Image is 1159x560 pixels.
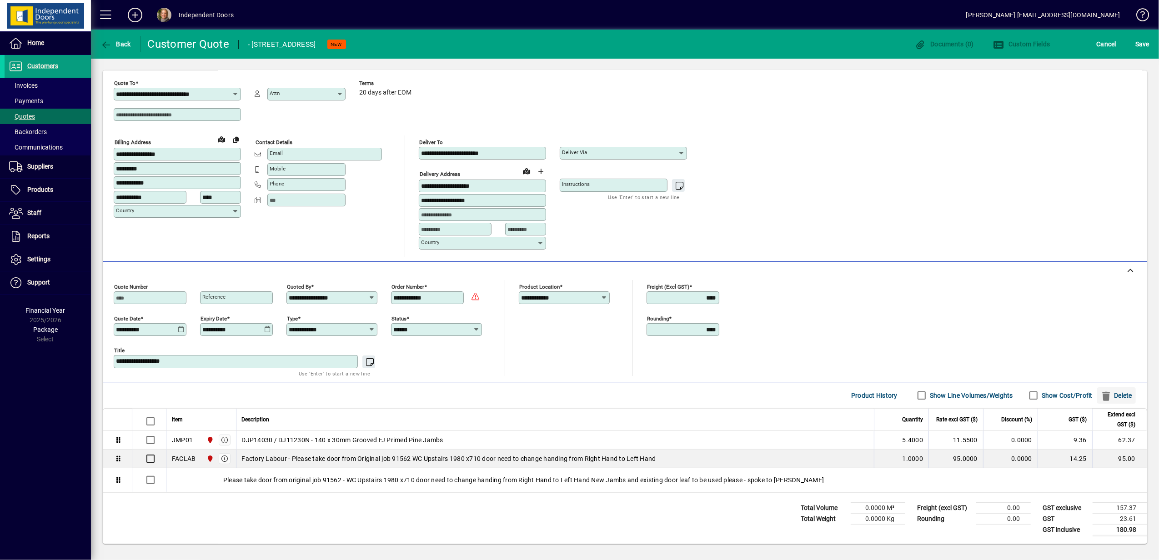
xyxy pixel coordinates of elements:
[562,149,587,155] mat-label: Deliver via
[1135,40,1139,48] span: S
[120,7,150,23] button: Add
[1129,2,1148,31] a: Knowledge Base
[5,202,91,225] a: Staff
[1135,37,1149,51] span: ave
[562,181,590,187] mat-label: Instructions
[903,435,923,445] span: 5.4000
[172,435,193,445] div: JMP01
[1093,502,1147,513] td: 157.37
[647,283,689,290] mat-label: Freight (excl GST)
[114,80,135,86] mat-label: Quote To
[270,165,286,172] mat-label: Mobile
[936,415,978,425] span: Rate excl GST ($)
[1098,410,1135,430] span: Extend excl GST ($)
[5,225,91,248] a: Reports
[903,454,923,463] span: 1.0000
[26,307,65,314] span: Financial Year
[902,415,923,425] span: Quantity
[1069,415,1087,425] span: GST ($)
[419,139,443,145] mat-label: Deliver To
[1092,450,1147,468] td: 95.00
[983,450,1038,468] td: 0.0000
[9,113,35,120] span: Quotes
[91,36,141,52] app-page-header-button: Back
[534,164,548,179] button: Choose address
[5,155,91,178] a: Suppliers
[9,82,38,89] span: Invoices
[27,209,41,216] span: Staff
[1093,524,1147,535] td: 180.98
[976,502,1031,513] td: 0.00
[991,36,1053,52] button: Custom Fields
[851,513,905,524] td: 0.0000 Kg
[391,315,406,321] mat-label: Status
[179,8,234,22] div: Independent Doors
[202,294,226,300] mat-label: Reference
[966,8,1120,22] div: [PERSON_NAME] [EMAIL_ADDRESS][DOMAIN_NAME]
[519,164,534,178] a: View on map
[9,144,63,151] span: Communications
[5,124,91,140] a: Backorders
[27,62,58,70] span: Customers
[1038,431,1092,450] td: 9.36
[27,186,53,193] span: Products
[33,326,58,333] span: Package
[5,32,91,55] a: Home
[229,132,243,147] button: Copy to Delivery address
[5,78,91,93] a: Invoices
[166,468,1147,492] div: Please take door from original job 91562 - WC Upstairs 1980 x710 door need to change handing from...
[928,391,1013,400] label: Show Line Volumes/Weights
[1094,36,1119,52] button: Cancel
[287,315,298,321] mat-label: Type
[976,513,1031,524] td: 0.00
[421,239,439,245] mat-label: Country
[1092,431,1147,450] td: 62.37
[5,248,91,271] a: Settings
[647,315,669,321] mat-label: Rounding
[242,415,270,425] span: Description
[27,255,50,263] span: Settings
[9,128,47,135] span: Backorders
[1038,524,1093,535] td: GST inclusive
[242,454,656,463] span: Factory Labour - Please take door from Original job 91562 WC Upstairs 1980 x710 door need to chan...
[608,192,680,202] mat-hint: Use 'Enter' to start a new line
[519,283,560,290] mat-label: Product location
[1038,513,1093,524] td: GST
[331,41,342,47] span: NEW
[270,150,283,156] mat-label: Email
[116,207,134,214] mat-label: Country
[27,279,50,286] span: Support
[204,454,215,464] span: Christchurch
[27,39,44,46] span: Home
[9,97,43,105] span: Payments
[100,40,131,48] span: Back
[5,179,91,201] a: Products
[27,163,53,170] span: Suppliers
[114,283,148,290] mat-label: Quote number
[359,89,411,96] span: 20 days after EOM
[934,435,978,445] div: 11.5500
[851,388,898,403] span: Product History
[851,502,905,513] td: 0.0000 M³
[848,387,901,404] button: Product History
[299,368,370,379] mat-hint: Use 'Enter' to start a new line
[913,36,976,52] button: Documents (0)
[204,435,215,445] span: Christchurch
[1097,387,1140,404] app-page-header-button: Delete selection
[1097,37,1117,51] span: Cancel
[114,315,140,321] mat-label: Quote date
[242,435,443,445] span: DJP14030 / DJ11230N - 140 x 30mm Grooved FJ Primed Pine Jambs
[796,513,851,524] td: Total Weight
[1101,388,1132,403] span: Delete
[27,232,50,240] span: Reports
[5,271,91,294] a: Support
[359,80,414,86] span: Terms
[1001,415,1032,425] span: Discount (%)
[148,37,230,51] div: Customer Quote
[5,140,91,155] a: Communications
[114,347,125,353] mat-label: Title
[934,454,978,463] div: 95.0000
[913,513,976,524] td: Rounding
[796,502,851,513] td: Total Volume
[1133,36,1152,52] button: Save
